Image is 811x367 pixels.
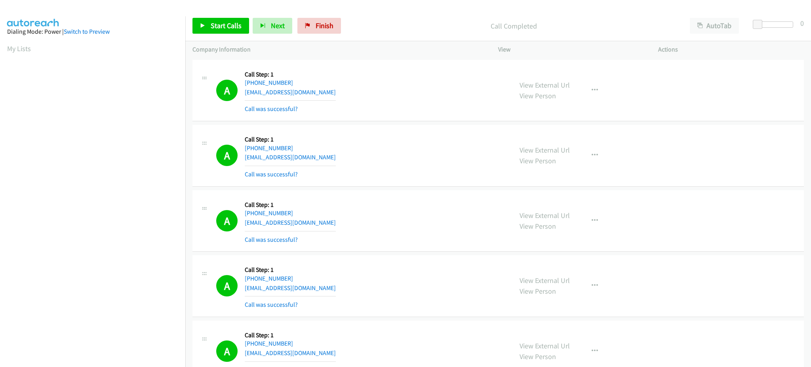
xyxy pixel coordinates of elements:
[245,236,298,243] a: Call was successful?
[245,201,336,209] h5: Call Step: 1
[520,222,556,231] a: View Person
[216,340,238,362] h1: A
[245,219,336,226] a: [EMAIL_ADDRESS][DOMAIN_NAME]
[245,136,336,143] h5: Call Step: 1
[192,45,484,54] p: Company Information
[216,80,238,101] h1: A
[253,18,292,34] button: Next
[245,349,336,357] a: [EMAIL_ADDRESS][DOMAIN_NAME]
[245,331,336,339] h5: Call Step: 1
[216,275,238,296] h1: A
[520,341,570,350] a: View External Url
[498,45,644,54] p: View
[520,91,556,100] a: View Person
[520,80,570,90] a: View External Url
[245,209,293,217] a: [PHONE_NUMBER]
[245,88,336,96] a: [EMAIL_ADDRESS][DOMAIN_NAME]
[216,210,238,231] h1: A
[757,21,793,28] div: Delay between calls (in seconds)
[245,275,293,282] a: [PHONE_NUMBER]
[245,340,293,347] a: [PHONE_NUMBER]
[7,27,178,36] div: Dialing Mode: Power |
[788,152,811,215] iframe: Resource Center
[245,144,293,152] a: [PHONE_NUMBER]
[520,276,570,285] a: View External Url
[520,145,570,155] a: View External Url
[216,145,238,166] h1: A
[245,170,298,178] a: Call was successful?
[520,287,556,296] a: View Person
[245,153,336,161] a: [EMAIL_ADDRESS][DOMAIN_NAME]
[690,18,739,34] button: AutoTab
[245,79,293,86] a: [PHONE_NUMBER]
[211,21,242,30] span: Start Calls
[297,18,341,34] a: Finish
[64,28,110,35] a: Switch to Preview
[245,301,298,308] a: Call was successful?
[658,45,804,54] p: Actions
[245,105,298,113] a: Call was successful?
[520,156,556,165] a: View Person
[520,211,570,220] a: View External Url
[352,21,676,31] p: Call Completed
[7,44,31,53] a: My Lists
[245,71,336,78] h5: Call Step: 1
[245,266,336,274] h5: Call Step: 1
[245,284,336,292] a: [EMAIL_ADDRESS][DOMAIN_NAME]
[316,21,333,30] span: Finish
[520,352,556,361] a: View Person
[271,21,285,30] span: Next
[800,18,804,29] div: 0
[192,18,249,34] a: Start Calls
